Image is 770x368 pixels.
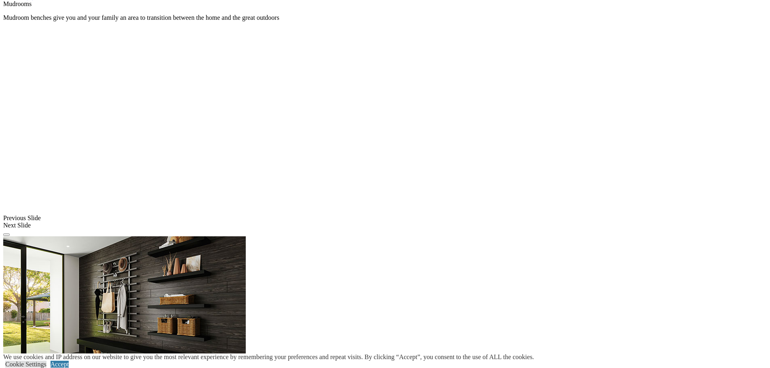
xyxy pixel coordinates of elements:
[3,222,767,229] div: Next Slide
[3,214,767,222] div: Previous Slide
[3,353,534,361] div: We use cookies and IP address on our website to give you the most relevant experience by remember...
[3,0,32,7] span: Mudrooms
[3,14,767,21] p: Mudroom benches give you and your family an area to transition between the home and the great out...
[51,361,69,368] a: Accept
[3,233,10,236] button: Click here to pause slide show
[5,361,46,368] a: Cookie Settings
